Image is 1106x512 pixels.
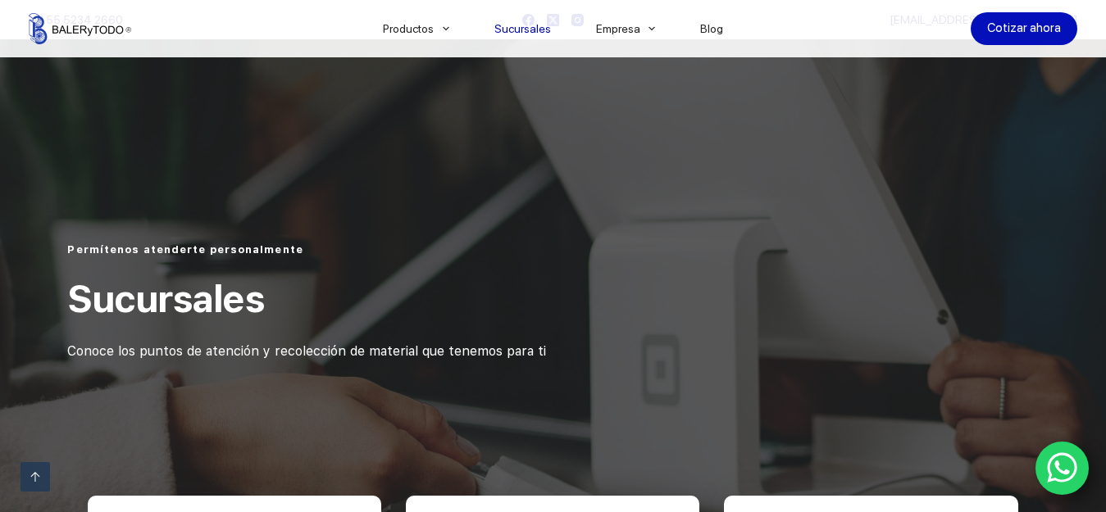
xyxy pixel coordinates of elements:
[1035,442,1090,496] a: WhatsApp
[29,13,131,44] img: Balerytodo
[971,12,1077,45] a: Cotizar ahora
[67,243,303,256] span: Permítenos atenderte personalmente
[67,276,264,321] span: Sucursales
[67,343,546,359] span: Conoce los puntos de atención y recolección de material que tenemos para ti
[20,462,50,492] a: Ir arriba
